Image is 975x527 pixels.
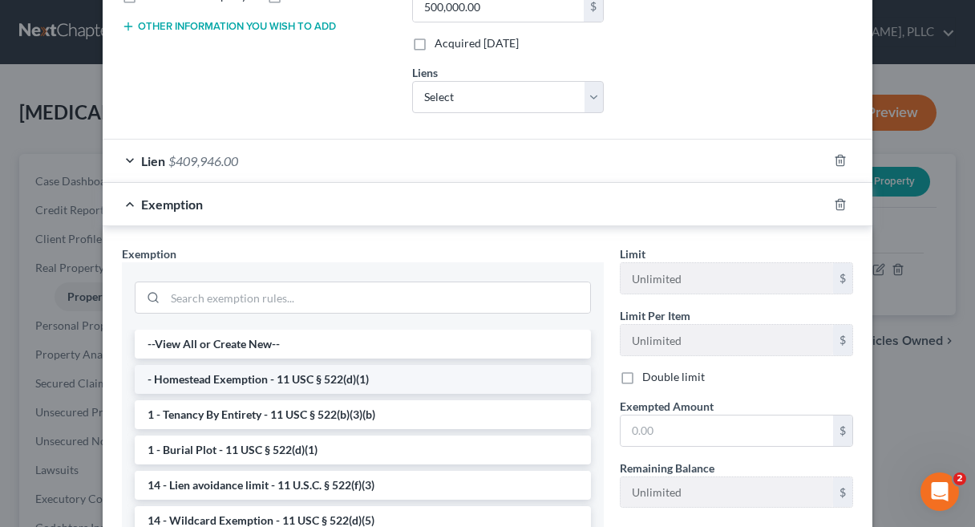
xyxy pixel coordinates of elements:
[621,416,833,446] input: 0.00
[435,35,519,51] label: Acquired [DATE]
[165,282,590,313] input: Search exemption rules...
[141,153,165,168] span: Lien
[122,247,176,261] span: Exemption
[141,197,203,212] span: Exemption
[135,471,591,500] li: 14 - Lien avoidance limit - 11 U.S.C. § 522(f)(3)
[833,477,852,508] div: $
[833,416,852,446] div: $
[620,307,690,324] label: Limit Per Item
[122,20,336,33] button: Other information you wish to add
[642,369,705,385] label: Double limit
[620,460,714,476] label: Remaining Balance
[833,263,852,294] div: $
[920,472,959,511] iframe: Intercom live chat
[412,64,438,81] label: Liens
[168,153,238,168] span: $409,946.00
[135,365,591,394] li: - Homestead Exemption - 11 USC § 522(d)(1)
[621,477,833,508] input: --
[620,399,714,413] span: Exempted Amount
[135,330,591,359] li: --View All or Create New--
[621,325,833,355] input: --
[135,436,591,464] li: 1 - Burial Plot - 11 USC § 522(d)(1)
[953,472,966,485] span: 2
[135,400,591,429] li: 1 - Tenancy By Entirety - 11 USC § 522(b)(3)(b)
[620,247,645,261] span: Limit
[833,325,852,355] div: $
[621,263,833,294] input: --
